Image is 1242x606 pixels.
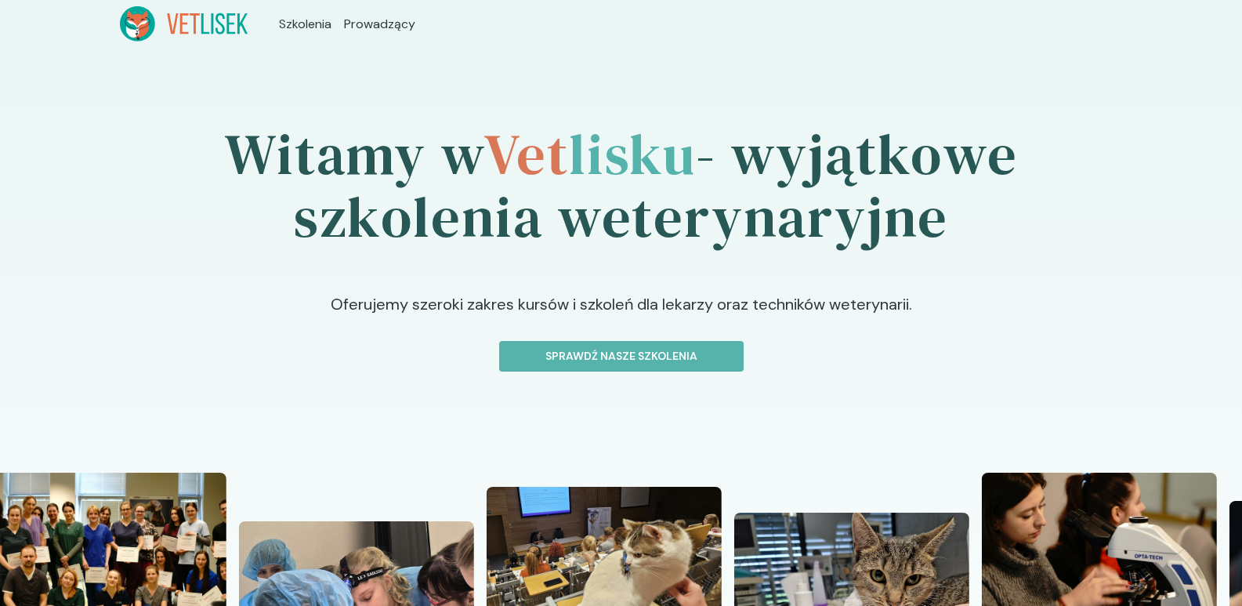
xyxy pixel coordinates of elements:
span: Vet [483,115,569,193]
h1: Witamy w - wyjątkowe szkolenia weterynaryjne [120,79,1123,292]
p: Sprawdź nasze szkolenia [512,348,730,365]
a: Szkolenia [279,15,331,34]
span: lisku [569,115,696,193]
p: Oferujemy szeroki zakres kursów i szkoleń dla lekarzy oraz techników weterynarii. [207,292,1035,341]
a: Prowadzący [344,15,415,34]
button: Sprawdź nasze szkolenia [499,341,744,372]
